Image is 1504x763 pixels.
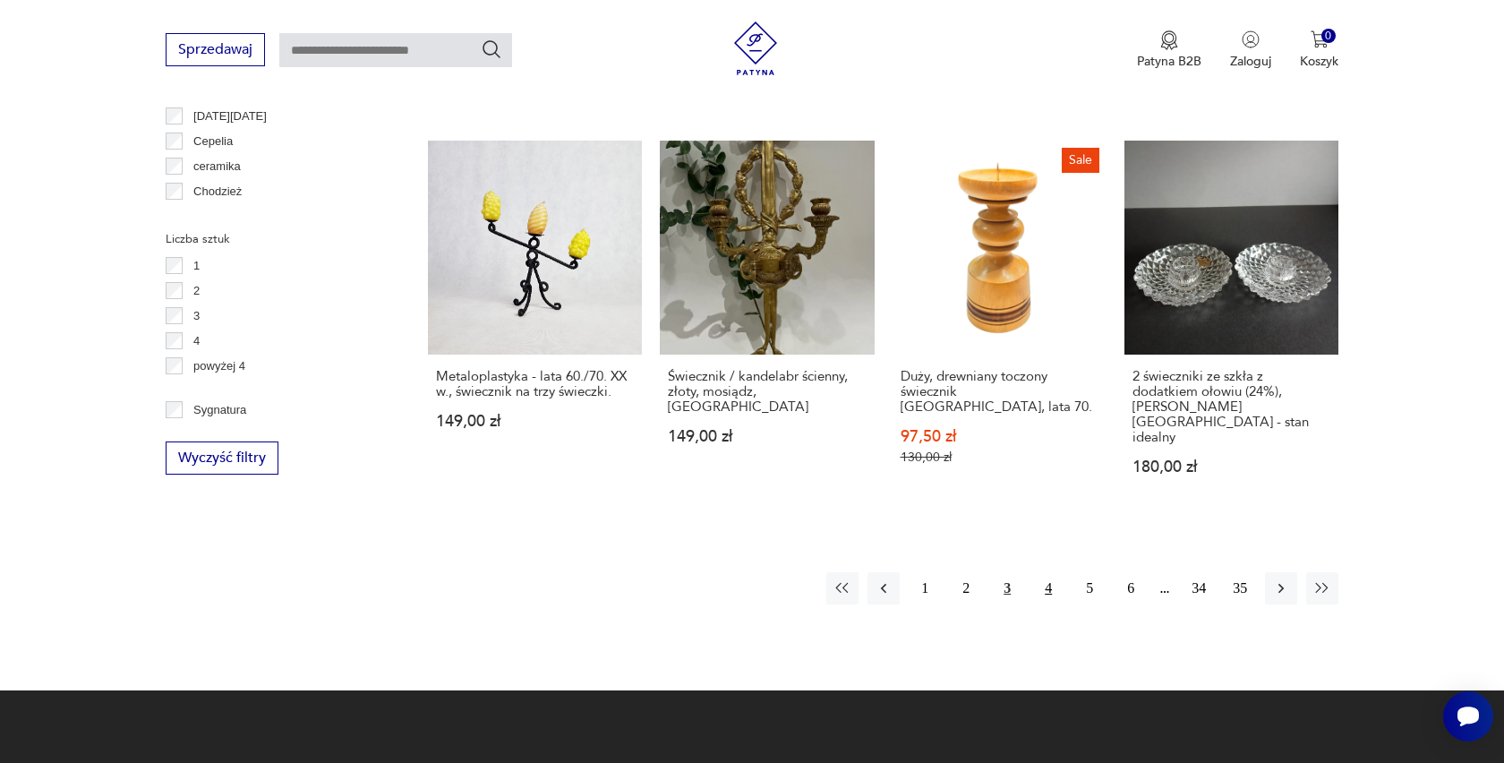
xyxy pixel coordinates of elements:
[1183,572,1215,604] button: 34
[166,442,278,475] button: Wyczyść filtry
[901,450,1098,465] p: 130,00 zł
[166,33,265,66] button: Sprzedawaj
[1073,572,1106,604] button: 5
[436,414,634,429] p: 149,00 zł
[193,256,200,276] p: 1
[1124,141,1338,510] a: 2 świeczniki ze szkła z dodatkiem ołowiu (24%), Hofbauer Germany - stan idealny2 świeczniki ze sz...
[893,141,1107,510] a: SaleDuży, drewniany toczony świecznik Belgia, lata 70.Duży, drewniany toczony świecznik [GEOGRAPH...
[193,107,267,126] p: [DATE][DATE]
[193,207,238,227] p: Ćmielów
[901,429,1098,444] p: 97,50 zł
[193,306,200,326] p: 3
[1321,29,1337,44] div: 0
[166,229,385,249] p: Liczba sztuk
[193,331,200,351] p: 4
[1242,30,1260,48] img: Ikonka użytkownika
[481,39,502,60] button: Szukaj
[729,21,782,75] img: Patyna - sklep z meblami i dekoracjami vintage
[436,369,634,399] h3: Metaloplastyka - lata 60./70. XX w., świecznik na trzy świeczki.
[668,429,866,444] p: 149,00 zł
[193,132,233,151] p: Cepelia
[193,157,241,176] p: ceramika
[1137,30,1201,70] a: Ikona medaluPatyna B2B
[1132,369,1330,445] h3: 2 świeczniki ze szkła z dodatkiem ołowiu (24%), [PERSON_NAME] [GEOGRAPHIC_DATA] - stan idealny
[193,400,246,420] p: Sygnatura
[1115,572,1147,604] button: 6
[1230,30,1271,70] button: Zaloguj
[166,45,265,57] a: Sprzedawaj
[193,182,242,201] p: Chodzież
[991,572,1023,604] button: 3
[1132,459,1330,475] p: 180,00 zł
[1443,691,1493,742] iframe: Smartsupp widget button
[1311,30,1329,48] img: Ikona koszyka
[668,369,866,415] h3: Świecznik / kandelabr ścienny, złoty, mosiądz, [GEOGRAPHIC_DATA]
[1032,572,1064,604] button: 4
[1230,53,1271,70] p: Zaloguj
[1137,53,1201,70] p: Patyna B2B
[1300,53,1338,70] p: Koszyk
[901,369,1098,415] h3: Duży, drewniany toczony świecznik [GEOGRAPHIC_DATA], lata 70.
[1137,30,1201,70] button: Patyna B2B
[1224,572,1256,604] button: 35
[428,141,642,510] a: Metaloplastyka - lata 60./70. XX w., świecznik na trzy świeczki.Metaloplastyka - lata 60./70. XX ...
[193,281,200,301] p: 2
[1160,30,1178,50] img: Ikona medalu
[193,356,245,376] p: powyżej 4
[950,572,982,604] button: 2
[1300,30,1338,70] button: 0Koszyk
[660,141,874,510] a: Świecznik / kandelabr ścienny, złoty, mosiądz, WłochyŚwiecznik / kandelabr ścienny, złoty, mosiąd...
[909,572,941,604] button: 1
